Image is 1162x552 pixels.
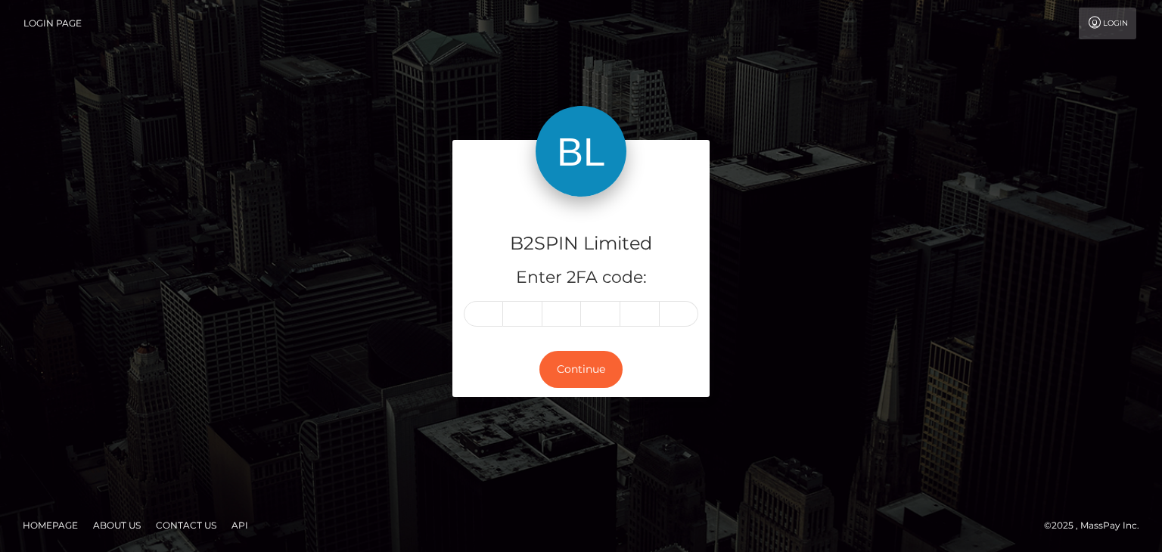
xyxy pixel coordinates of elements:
[464,266,698,290] h5: Enter 2FA code:
[464,231,698,257] h4: B2SPIN Limited
[539,351,623,388] button: Continue
[1044,517,1151,534] div: © 2025 , MassPay Inc.
[1079,8,1136,39] a: Login
[23,8,82,39] a: Login Page
[536,106,626,197] img: B2SPIN Limited
[150,513,222,537] a: Contact Us
[87,513,147,537] a: About Us
[225,513,254,537] a: API
[17,513,84,537] a: Homepage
